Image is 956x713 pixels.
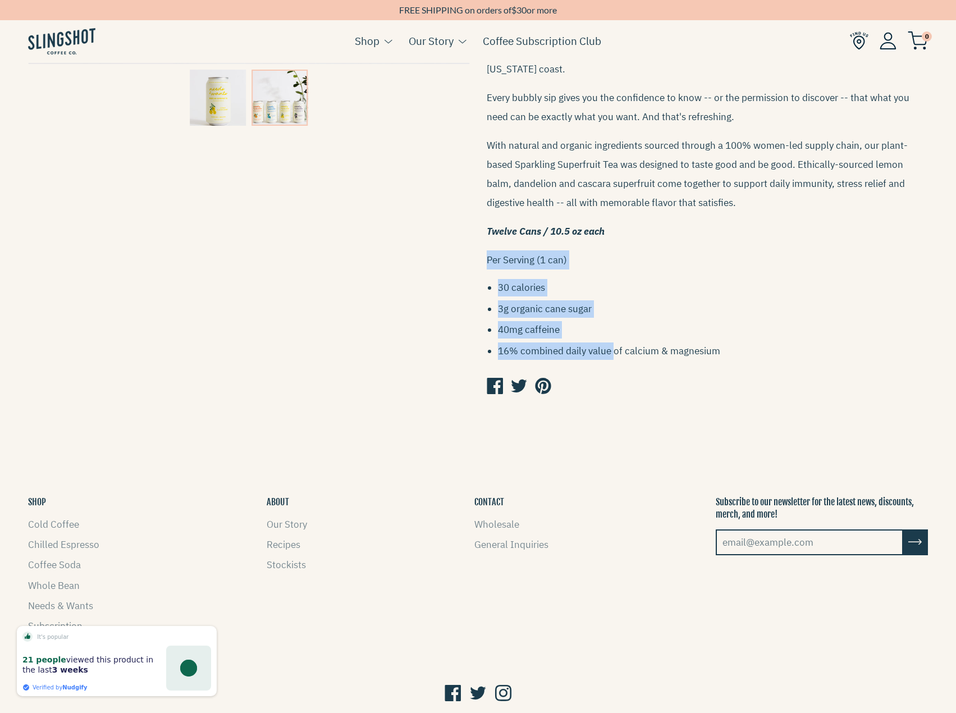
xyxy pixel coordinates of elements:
[28,620,83,632] a: Subscription
[487,225,605,237] em: Twelve Cans / 10.5 oz each
[474,518,519,531] a: Wholesale
[28,559,81,571] a: Coffee Soda
[487,139,908,209] span: With natural and organic ingredients sourced through a 100% women-led supply chain, our plant-bas...
[922,31,932,42] span: 0
[511,4,516,15] span: $
[28,579,80,592] a: Whole Bean
[850,31,868,50] img: Find Us
[487,92,909,123] span: Every bubbly sip gives you the confidence to know -- or the permission to discover -- that what y...
[474,538,548,551] a: General Inquiries
[487,254,567,266] span: Per Serving (1 can)
[28,600,93,612] a: Needs & Wants
[498,323,560,336] span: 40mg caffeine
[28,538,99,551] a: Chilled Espresso
[267,538,300,551] a: Recipes
[498,303,592,315] span: 3g organic cane sugar
[908,31,928,50] img: cart
[267,518,307,531] a: Our Story
[355,33,379,49] a: Shop
[498,281,545,294] span: 30 calories
[908,34,928,48] a: 0
[716,529,903,555] input: email@example.com
[28,518,79,531] a: Cold Coffee
[28,496,46,508] button: SHOP
[267,496,289,508] button: ABOUT
[716,496,928,521] p: Subscribe to our newsletter for the latest news, discounts, merch, and more!
[880,32,896,49] img: Account
[267,559,306,571] a: Stockists
[409,33,454,49] a: Our Story
[498,345,720,357] span: 16% combined daily value of calcium & magnesium
[516,4,527,15] span: 30
[487,44,891,75] span: Clean and crisp with bright citrus to complement a distinct floral aroma and flavor. Drink in the...
[474,496,504,508] button: CONTACT
[483,33,601,49] a: Coffee Subscription Club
